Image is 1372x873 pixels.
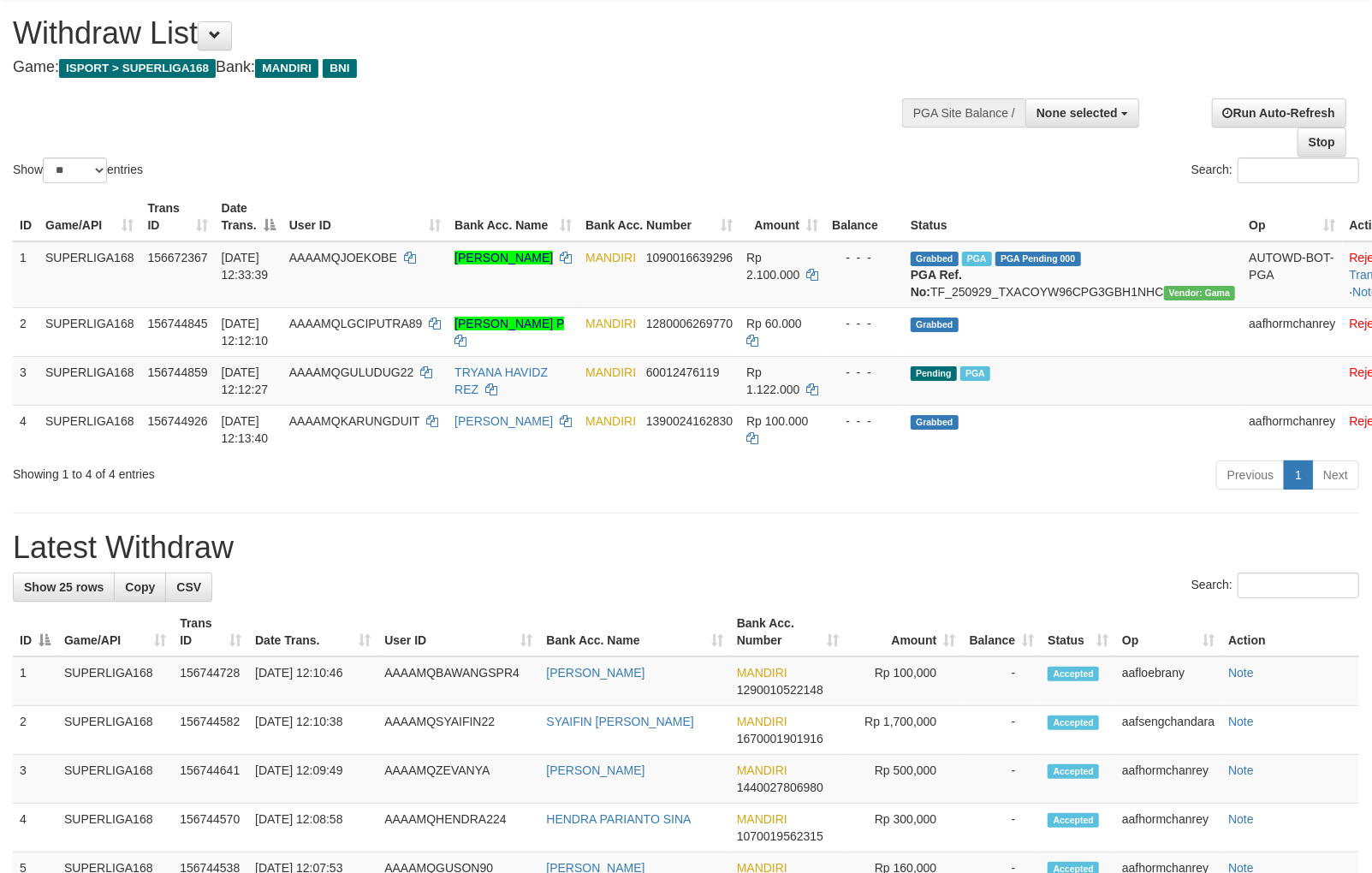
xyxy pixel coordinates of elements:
span: MANDIRI [585,365,636,379]
input: Search: [1238,157,1359,183]
h1: Withdraw List [13,16,898,50]
td: 156744641 [173,755,248,804]
span: AAAAMQJOEKOBE [289,251,397,264]
a: [PERSON_NAME] [546,666,644,680]
span: Accepted [1048,813,1099,828]
th: Op: activate to sort column ascending [1115,608,1221,656]
span: Rp 2.100.000 [746,251,799,282]
td: AUTOWD-BOT-PGA [1242,241,1342,308]
span: Rp 100.000 [746,414,808,428]
span: Grabbed [911,252,959,266]
label: Show entries [13,157,143,183]
th: User ID: activate to sort column ascending [377,608,539,656]
span: Copy 1670001901916 to clipboard [737,732,823,745]
span: None selected [1036,106,1118,120]
td: Rp 300,000 [846,804,963,852]
span: Copy 60012476119 to clipboard [646,365,720,379]
td: 4 [13,804,57,852]
td: [DATE] 12:08:58 [248,804,377,852]
td: SUPERLIGA168 [39,241,141,308]
td: SUPERLIGA168 [39,307,141,356]
span: Copy [125,580,155,594]
div: - - - [832,413,897,430]
td: 2 [13,706,57,755]
a: Copy [114,573,166,602]
div: - - - [832,364,897,381]
span: [DATE] 12:12:27 [222,365,269,396]
span: Grabbed [911,318,959,332]
a: Note [1228,666,1254,680]
td: 4 [13,405,39,454]
td: AAAAMQSYAIFIN22 [377,706,539,755]
a: TRYANA HAVIDZ REZ [454,365,548,396]
span: [DATE] 12:12:10 [222,317,269,347]
th: Op: activate to sort column ascending [1242,193,1342,241]
span: CSV [176,580,201,594]
b: PGA Ref. No: [911,268,962,299]
td: 156744728 [173,656,248,706]
td: Rp 500,000 [846,755,963,804]
td: aafhormchanrey [1242,405,1342,454]
td: SUPERLIGA168 [57,755,173,804]
td: SUPERLIGA168 [39,356,141,405]
span: Show 25 rows [24,580,104,594]
th: User ID: activate to sort column ascending [282,193,448,241]
td: aafhormchanrey [1115,804,1221,852]
th: Game/API: activate to sort column ascending [39,193,141,241]
span: Vendor URL: https://trx31.1velocity.biz [1164,286,1236,300]
span: MANDIRI [737,812,787,826]
th: Amount: activate to sort column ascending [846,608,963,656]
td: SUPERLIGA168 [57,706,173,755]
th: Bank Acc. Number: activate to sort column ascending [579,193,739,241]
div: - - - [832,249,897,266]
label: Search: [1191,157,1359,183]
td: aafhormchanrey [1115,755,1221,804]
span: Copy 1280006269770 to clipboard [646,317,733,330]
td: 1 [13,656,57,706]
span: ISPORT > SUPERLIGA168 [59,59,216,78]
th: Bank Acc. Number: activate to sort column ascending [730,608,846,656]
span: Copy 1070019562315 to clipboard [737,829,823,843]
a: SYAIFIN [PERSON_NAME] [546,715,693,728]
span: 156744859 [148,365,208,379]
td: AAAAMQBAWANGSPR4 [377,656,539,706]
span: MANDIRI [585,317,636,330]
input: Search: [1238,573,1359,598]
span: Copy 1090016639296 to clipboard [646,251,733,264]
button: None selected [1025,98,1139,128]
th: Balance [825,193,904,241]
span: Accepted [1048,764,1099,779]
span: MANDIRI [255,59,318,78]
div: PGA Site Balance / [902,98,1025,128]
label: Search: [1191,573,1359,598]
span: MANDIRI [737,666,787,680]
span: Rp 60.000 [746,317,802,330]
td: [DATE] 12:10:38 [248,706,377,755]
a: Next [1312,460,1359,490]
th: Status: activate to sort column ascending [1041,608,1115,656]
a: Note [1228,763,1254,777]
a: [PERSON_NAME] [546,763,644,777]
span: Copy 1440027806980 to clipboard [737,781,823,794]
th: Amount: activate to sort column ascending [739,193,825,241]
span: Rp 1.122.000 [746,365,799,396]
span: AAAAMQGULUDUG22 [289,365,413,379]
td: SUPERLIGA168 [39,405,141,454]
span: 156672367 [148,251,208,264]
th: Date Trans.: activate to sort column descending [215,193,282,241]
td: SUPERLIGA168 [57,804,173,852]
a: Run Auto-Refresh [1212,98,1346,128]
td: 156744570 [173,804,248,852]
span: Accepted [1048,667,1099,681]
td: TF_250929_TXACOYW96CPG3GBH1NHC [904,241,1242,308]
h4: Game: Bank: [13,59,898,76]
a: Stop [1298,128,1346,157]
div: - - - [832,315,897,332]
span: Pending [911,366,957,381]
td: Rp 1,700,000 [846,706,963,755]
span: 156744845 [148,317,208,330]
select: Showentries [43,157,107,183]
a: [PERSON_NAME] P [454,317,564,330]
a: CSV [165,573,212,602]
th: Date Trans.: activate to sort column ascending [248,608,377,656]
